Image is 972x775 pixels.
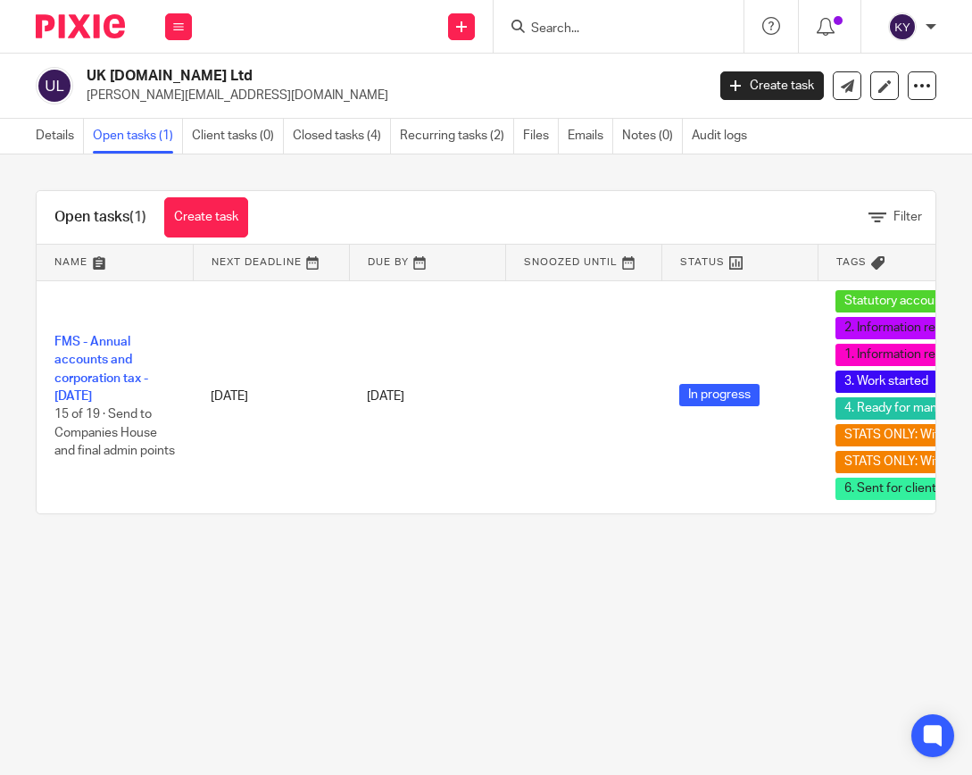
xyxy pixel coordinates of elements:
span: Tags [836,257,867,267]
a: Emails [568,119,613,154]
span: [DATE] [367,390,404,403]
span: 3. Work started [835,371,937,393]
a: FMS - Annual accounts and corporation tax - [DATE] [54,336,148,403]
td: [DATE] [193,280,349,513]
span: Status [680,257,725,267]
span: Snoozed Until [524,257,618,267]
img: svg%3E [888,12,917,41]
a: Audit logs [692,119,756,154]
img: Pixie [36,14,125,38]
span: Statutory accounts [835,290,961,312]
input: Search [529,21,690,37]
a: Client tasks (0) [192,119,284,154]
span: Filter [893,211,922,223]
h1: Open tasks [54,208,146,227]
a: Closed tasks (4) [293,119,391,154]
span: (1) [129,210,146,224]
p: [PERSON_NAME][EMAIL_ADDRESS][DOMAIN_NAME] [87,87,694,104]
a: Create task [164,197,248,237]
h2: UK [DOMAIN_NAME] Ltd [87,67,572,86]
a: Recurring tasks (2) [400,119,514,154]
a: Details [36,119,84,154]
span: 15 of 19 · Send to Companies House and final admin points [54,409,175,458]
a: Create task [720,71,824,100]
a: Files [523,119,559,154]
img: svg%3E [36,67,73,104]
a: Open tasks (1) [93,119,183,154]
a: Notes (0) [622,119,683,154]
span: In progress [679,384,760,406]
